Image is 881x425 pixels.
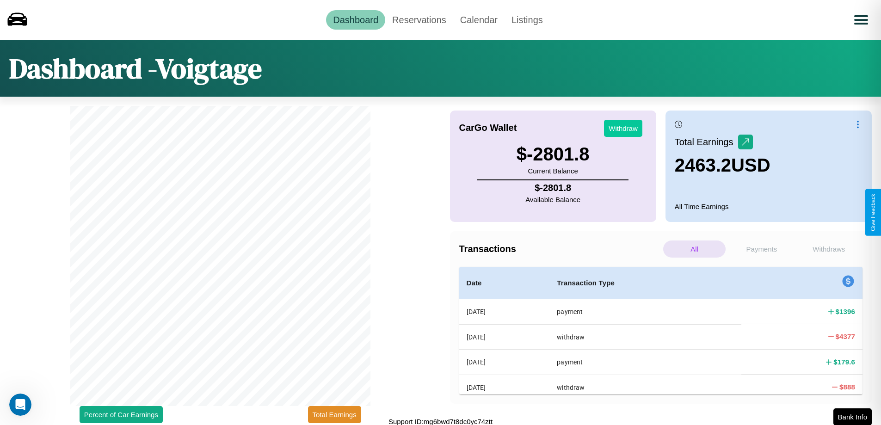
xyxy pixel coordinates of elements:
[517,144,590,165] h3: $ -2801.8
[308,406,361,423] button: Total Earnings
[326,10,385,30] a: Dashboard
[385,10,453,30] a: Reservations
[836,307,855,316] h4: $ 1396
[839,382,855,392] h4: $ 888
[80,406,163,423] button: Percent of Car Earnings
[549,375,741,400] th: withdraw
[459,123,517,133] h4: CarGo Wallet
[663,240,726,258] p: All
[459,267,863,425] table: simple table
[833,357,855,367] h4: $ 179.6
[549,350,741,375] th: payment
[549,299,741,325] th: payment
[848,7,874,33] button: Open menu
[798,240,860,258] p: Withdraws
[549,324,741,349] th: withdraw
[525,193,580,206] p: Available Balance
[836,332,855,341] h4: $ 4377
[730,240,793,258] p: Payments
[604,120,642,137] button: Withdraw
[459,324,550,349] th: [DATE]
[675,134,738,150] p: Total Earnings
[525,183,580,193] h4: $ -2801.8
[505,10,550,30] a: Listings
[870,194,876,231] div: Give Feedback
[459,299,550,325] th: [DATE]
[517,165,590,177] p: Current Balance
[459,350,550,375] th: [DATE]
[9,49,262,87] h1: Dashboard - Voigtage
[459,244,661,254] h4: Transactions
[675,200,863,213] p: All Time Earnings
[459,375,550,400] th: [DATE]
[9,394,31,416] iframe: Intercom live chat
[557,277,734,289] h4: Transaction Type
[453,10,505,30] a: Calendar
[467,277,542,289] h4: Date
[675,155,770,176] h3: 2463.2 USD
